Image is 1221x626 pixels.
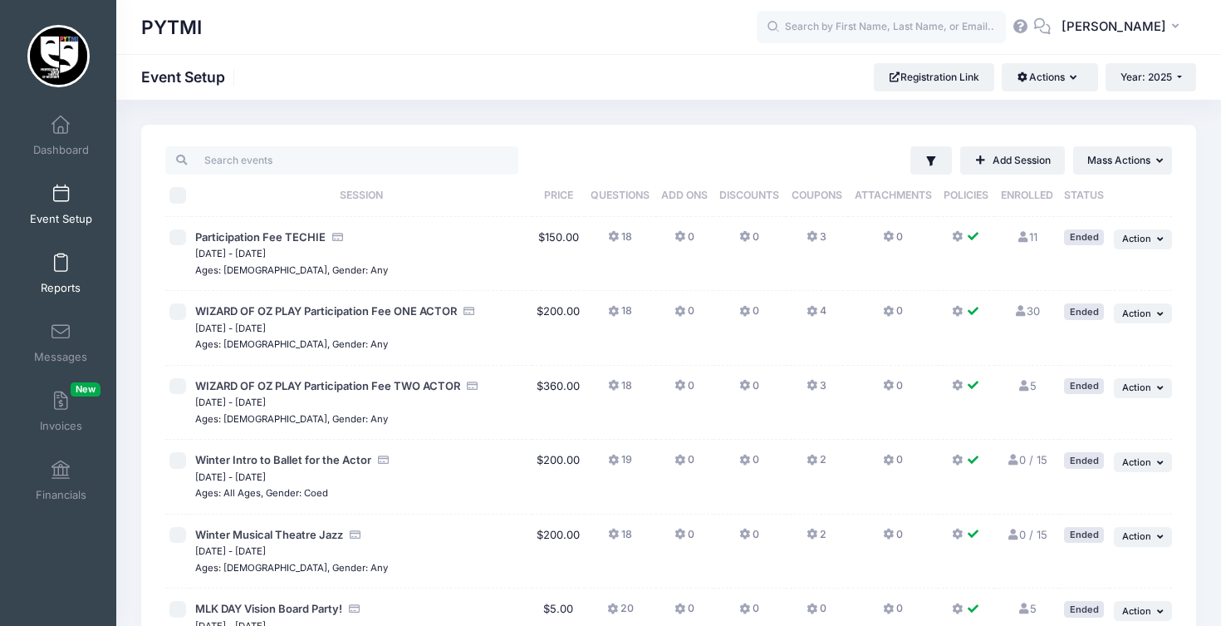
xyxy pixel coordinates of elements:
[1006,453,1047,466] a: 0 / 15
[674,601,694,625] button: 0
[195,397,266,408] small: [DATE] - [DATE]
[33,143,89,157] span: Dashboard
[739,303,759,328] button: 0
[661,189,708,201] span: Add Ons
[1051,8,1196,47] button: [PERSON_NAME]
[463,306,476,317] i: Accepting Credit Card Payments
[195,264,388,276] small: Ages: [DEMOGRAPHIC_DATA], Gender: Any
[36,488,86,502] span: Financials
[883,601,903,625] button: 0
[22,175,101,234] a: Event Setup
[195,602,342,615] span: MLK DAY Vision Board Party!
[195,379,460,392] span: WIZARD OF OZ PLAY Participation Fee TWO ACTOR
[195,413,388,425] small: Ages: [DEMOGRAPHIC_DATA], Gender: Any
[674,303,694,328] button: 0
[40,419,82,433] span: Invoices
[532,366,585,441] td: $360.00
[1087,154,1150,166] span: Mass Actions
[195,528,343,541] span: Winter Musical Theatre Jazz
[792,189,842,201] span: Coupons
[1062,17,1166,36] span: [PERSON_NAME]
[1064,601,1104,617] div: Ended
[739,229,759,254] button: 0
[1006,528,1047,541] a: 0 / 15
[713,175,786,217] th: Discounts
[1120,71,1172,83] span: Year: 2025
[739,601,759,625] button: 0
[591,189,650,201] span: Questions
[348,604,361,614] i: Accepting Credit Card Payments
[807,452,826,476] button: 2
[757,11,1006,44] input: Search by First Name, Last Name, or Email...
[191,175,532,217] th: Session
[27,25,90,87] img: PYTMI
[608,527,632,551] button: 18
[1064,229,1104,245] div: Ended
[22,451,101,510] a: Financials
[532,515,585,589] td: $200.00
[1114,452,1172,472] button: Action
[331,232,345,243] i: Accepting Credit Card Payments
[1114,527,1172,547] button: Action
[22,313,101,372] a: Messages
[141,8,202,47] h1: PYTMI
[195,304,457,318] span: WIZARD OF OZ PLAY Participation Fee ONE ACTOR
[532,175,585,217] th: Price
[532,291,585,366] td: $200.00
[1016,230,1037,244] a: 11
[141,68,239,86] h1: Event Setup
[532,440,585,515] td: $200.00
[1114,303,1172,323] button: Action
[195,230,326,244] span: Participation Fee TECHIE
[195,471,266,483] small: [DATE] - [DATE]
[960,146,1065,175] a: Add Session
[585,175,656,217] th: Questions
[1013,304,1040,318] a: 30
[195,338,388,350] small: Ages: [DEMOGRAPHIC_DATA], Gender: Any
[1122,382,1151,393] span: Action
[1002,63,1097,91] button: Actions
[41,281,81,295] span: Reports
[883,527,903,551] button: 0
[195,545,266,557] small: [DATE] - [DATE]
[349,530,362,540] i: Accepting Credit Card Payments
[1073,146,1172,175] button: Mass Actions
[30,212,92,226] span: Event Setup
[1059,175,1110,217] th: Status
[1122,233,1151,244] span: Action
[874,63,994,91] a: Registration Link
[608,303,632,328] button: 18
[883,452,903,476] button: 0
[656,175,713,217] th: Add Ons
[739,452,759,476] button: 0
[855,189,932,201] span: Attachments
[377,455,390,466] i: Accepting Credit Card Payments
[22,106,101,165] a: Dashboard
[22,244,101,303] a: Reports
[807,527,826,551] button: 2
[1114,601,1172,621] button: Action
[1122,456,1151,468] span: Action
[883,378,903,402] button: 0
[807,378,826,402] button: 3
[739,378,759,402] button: 0
[608,452,632,476] button: 19
[674,527,694,551] button: 0
[608,229,632,254] button: 18
[466,381,479,392] i: Accepting Credit Card Payments
[34,350,87,364] span: Messages
[195,453,371,466] span: Winter Intro to Ballet for the Actor
[195,323,266,334] small: [DATE] - [DATE]
[944,189,988,201] span: Policies
[532,217,585,292] td: $150.00
[807,303,826,328] button: 4
[1106,63,1196,91] button: Year: 2025
[1064,378,1104,394] div: Ended
[719,189,779,201] span: Discounts
[22,382,101,441] a: InvoicesNew
[195,248,266,259] small: [DATE] - [DATE]
[1017,602,1037,615] a: 5
[883,303,903,328] button: 0
[1122,605,1151,617] span: Action
[807,229,826,254] button: 3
